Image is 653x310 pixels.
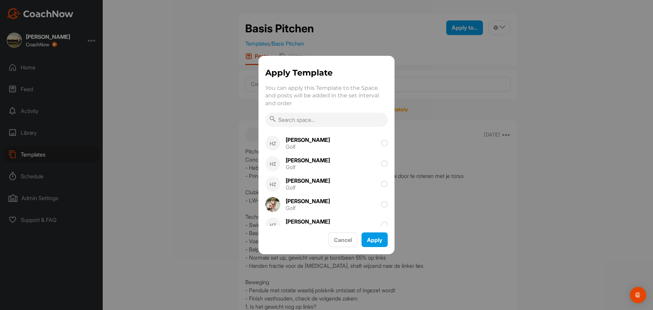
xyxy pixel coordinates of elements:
[329,232,357,247] button: Cancel
[286,158,330,163] div: [PERSON_NAME]
[265,156,280,171] div: HZ
[286,137,330,143] div: [PERSON_NAME]
[265,177,280,192] div: HZ
[286,205,330,211] div: Golf
[265,136,280,151] div: HZ
[362,232,388,247] button: Apply
[286,164,330,170] div: Golf
[286,219,330,224] div: [PERSON_NAME]
[286,144,330,149] div: Golf
[286,178,330,183] div: [PERSON_NAME]
[286,198,330,204] div: [PERSON_NAME]
[265,197,280,212] img: square_1689fdd07b8425d8264e2f7aa91e6a61.jpg
[286,185,330,190] div: Golf
[265,113,388,127] input: Search space...
[265,67,388,79] h1: Apply Template
[630,287,646,303] div: Open Intercom Messenger
[265,217,280,232] div: HZ
[265,84,388,107] p: You can apply this Template to the Space and posts will be added in the set interval and order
